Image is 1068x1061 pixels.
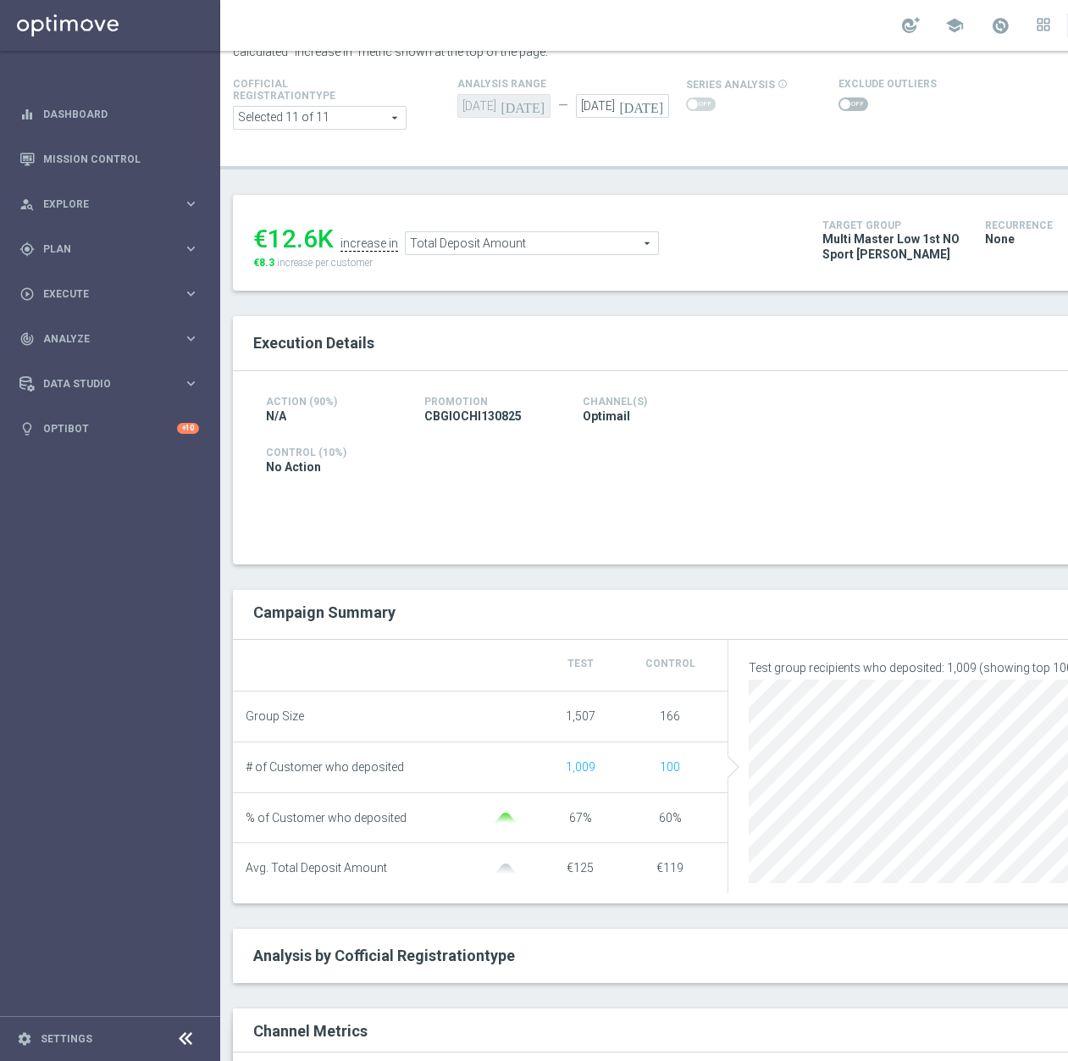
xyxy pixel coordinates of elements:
button: Mission Control [19,153,200,166]
i: lightbulb [19,421,35,436]
div: +10 [177,423,199,434]
img: gaussianGrey.svg [489,864,523,875]
div: Mission Control [19,136,199,181]
div: Execute [19,286,183,302]
i: gps_fixed [19,242,35,257]
button: equalizer Dashboard [19,108,200,121]
div: Analyze [19,331,183,347]
h4: analysis range [457,78,686,90]
span: €8.3 [253,257,274,269]
div: Explore [19,197,183,212]
span: €119 [656,861,683,875]
span: Show unique customers [566,760,595,774]
div: — [551,98,576,113]
h4: Target Group [822,219,960,231]
span: N/A [266,408,286,424]
span: Data Studio [43,379,183,389]
a: Settings [41,1034,92,1044]
span: Avg. Total Deposit Amount [246,861,387,875]
i: track_changes [19,331,35,347]
span: CBGIOCHI130825 [424,408,522,424]
h4: Promotion [424,396,557,408]
span: series analysis [686,79,775,91]
div: Plan [19,242,183,257]
i: keyboard_arrow_right [183,196,199,212]
h4: Cofficial Registrationtype [233,78,377,102]
span: Execute [43,289,183,299]
h4: Action (90%) [266,396,399,408]
span: # of Customer who deposited [246,760,404,775]
i: info_outline [777,79,788,89]
h2: Campaign Summary [253,603,396,621]
span: 60% [659,811,682,825]
span: % of Customer who deposited [246,811,407,825]
i: keyboard_arrow_right [183,286,199,302]
span: Analysis by Cofficial Registrationtype [253,947,515,964]
i: keyboard_arrow_right [183,241,199,257]
span: 166 [660,709,680,723]
span: Analyze [43,334,183,344]
i: person_search [19,197,35,212]
div: Optibot [19,406,199,451]
span: school [945,16,964,35]
button: track_changes Analyze keyboard_arrow_right [19,332,200,346]
span: Execution Details [253,334,374,352]
span: increase per customer [277,257,373,269]
span: 1,507 [566,709,595,723]
i: [DATE] [619,94,669,113]
span: Group Size [246,709,304,724]
div: €12.6K [253,224,334,254]
a: Mission Control [43,136,199,181]
span: No Action [266,459,321,475]
div: Data Studio [19,376,183,392]
span: Test [567,658,594,669]
span: Optimail [583,408,630,424]
span: Plan [43,244,183,254]
button: person_search Explore keyboard_arrow_right [19,197,200,211]
button: gps_fixed Plan keyboard_arrow_right [19,242,200,256]
img: gaussianGreen.svg [489,813,523,824]
div: increase in [340,236,398,252]
span: Multi Master Low 1st NO Sport [PERSON_NAME] [822,231,960,262]
span: Show unique customers [660,760,680,774]
i: keyboard_arrow_right [183,375,199,392]
i: equalizer [19,107,35,122]
i: play_circle_outline [19,286,35,302]
span: Expert Online Expert Retail Master Online Master Retail Other and 6 more [234,107,406,129]
a: Dashboard [43,92,199,136]
input: Select Date [576,94,669,118]
button: Data Studio keyboard_arrow_right [19,377,200,391]
a: Optibot [43,406,177,451]
i: keyboard_arrow_right [183,331,199,347]
span: Explore [43,199,183,209]
button: play_circle_outline Execute keyboard_arrow_right [19,287,200,301]
i: settings [17,1031,32,1047]
i: [DATE] [501,94,551,113]
span: Control [645,658,695,669]
div: Dashboard [19,92,199,136]
h4: Control (10%) [266,447,874,458]
span: None [985,231,1015,247]
span: €125 [567,861,594,875]
h2: Channel Metrics [253,1022,368,1040]
button: lightbulb Optibot +10 [19,422,200,436]
span: 67% [569,811,592,825]
h4: Channel(s) [583,396,716,408]
h4: Exclude Outliers [838,78,937,90]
